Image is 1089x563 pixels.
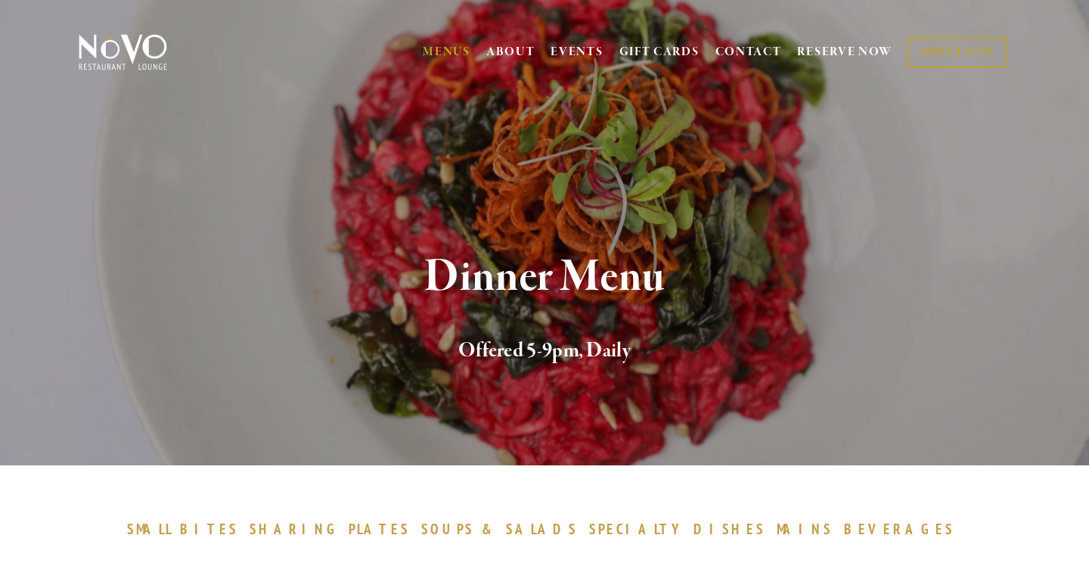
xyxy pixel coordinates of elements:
a: MAINS [777,520,841,538]
a: RESERVE NOW [797,38,892,67]
a: SOUPS&SALADS [421,520,585,538]
span: MAINS [777,520,833,538]
span: SPECIALTY [589,520,686,538]
a: CONTACT [715,38,782,67]
a: SMALLBITES [127,520,246,538]
span: PLATES [349,520,410,538]
span: BITES [180,520,238,538]
span: SMALL [127,520,172,538]
h2: Offered 5-9pm, Daily [104,335,985,367]
h1: Dinner Menu [104,253,985,302]
span: SHARING [250,520,342,538]
a: ABOUT [486,45,535,60]
span: BEVERAGES [844,520,954,538]
span: SOUPS [421,520,474,538]
a: GIFT CARDS [619,38,700,67]
img: Novo Restaurant &amp; Lounge [76,33,170,71]
a: MENUS [423,45,470,60]
span: SALADS [506,520,579,538]
a: BEVERAGES [844,520,962,538]
a: SHARINGPLATES [250,520,417,538]
span: & [482,520,498,538]
a: SPECIALTYDISHES [589,520,772,538]
a: ORDER NOW [907,37,1007,68]
span: DISHES [693,520,765,538]
a: EVENTS [551,45,603,60]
